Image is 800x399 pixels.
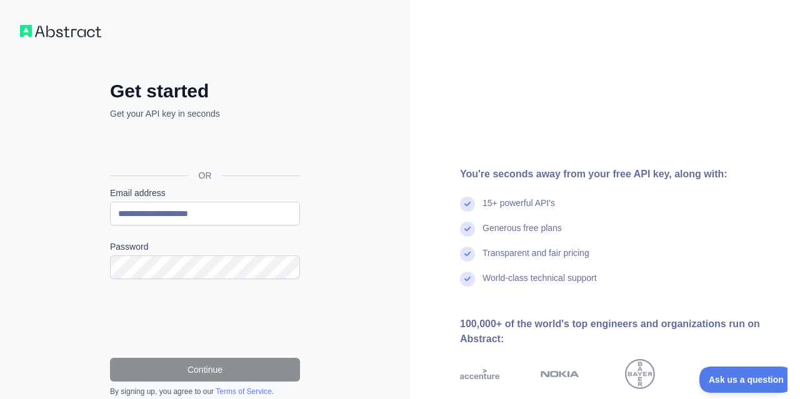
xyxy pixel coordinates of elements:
img: google [701,359,741,389]
img: accenture [460,359,499,389]
div: By signing up, you agree to our . [110,387,300,397]
div: 15+ powerful API's [482,197,555,222]
iframe: Sign in with Google Button [104,134,304,161]
img: nokia [541,359,580,389]
img: check mark [460,272,475,287]
img: bayer [625,359,655,389]
iframe: reCAPTCHA [110,294,300,343]
div: Transparent and fair pricing [482,247,589,272]
img: Workflow [20,25,101,37]
a: Terms of Service [216,387,271,396]
label: Email address [110,187,300,199]
div: You're seconds away from your free API key, along with: [460,167,780,182]
h2: Get started [110,80,300,102]
div: 100,000+ of the world's top engineers and organizations run on Abstract: [460,317,780,347]
iframe: Toggle Customer Support [699,367,787,393]
label: Password [110,240,300,253]
div: Generous free plans [482,222,562,247]
button: Continue [110,358,300,382]
div: Sign in with Google. Opens in new tab [110,134,297,161]
p: Get your API key in seconds [110,107,300,120]
img: check mark [460,222,475,237]
img: check mark [460,197,475,212]
span: OR [189,169,222,182]
img: check mark [460,247,475,262]
div: World-class technical support [482,272,597,297]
